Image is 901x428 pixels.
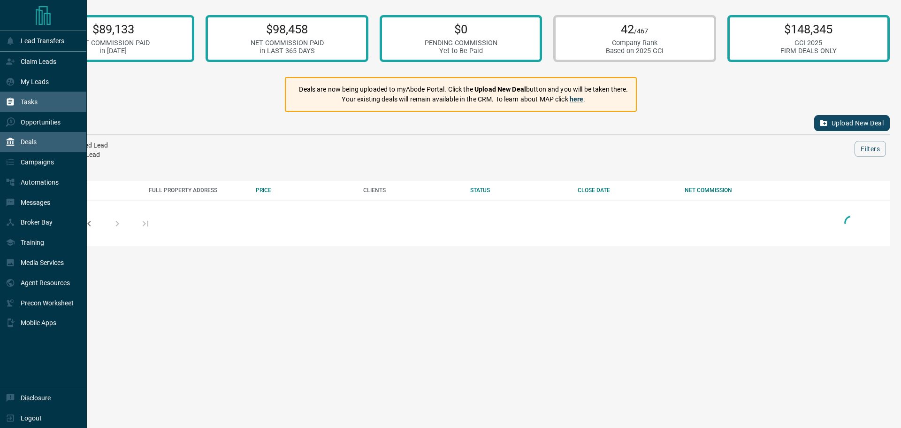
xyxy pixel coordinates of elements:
p: Deals are now being uploaded to myAbode Portal. Click the button and you will be taken there. [299,85,628,94]
div: NET COMMISSION [685,187,783,194]
div: CLOSE DATE [578,187,676,194]
div: in LAST 365 DAYS [251,47,324,55]
div: Company Rank [606,39,664,47]
p: $0 [425,22,497,36]
strong: Upload New Deal [474,86,526,93]
div: NET COMMISSION PAID [76,39,150,47]
p: $148,345 [780,22,837,36]
p: $98,458 [251,22,324,36]
a: here [570,95,584,103]
div: Based on 2025 GCI [606,47,664,55]
div: DEAL TYPE [41,187,139,194]
div: CLIENTS [363,187,461,194]
div: GCI 2025 [780,39,837,47]
div: PENDING COMMISSION [425,39,497,47]
div: FULL PROPERTY ADDRESS [149,187,247,194]
div: FIRM DEALS ONLY [780,47,837,55]
span: /467 [634,27,648,35]
div: NET COMMISSION PAID [251,39,324,47]
div: in [DATE] [76,47,150,55]
button: Filters [855,141,886,157]
div: Yet to Be Paid [425,47,497,55]
div: Loading [842,213,861,233]
button: Upload New Deal [814,115,890,131]
p: $89,133 [76,22,150,36]
div: PRICE [256,187,354,194]
div: STATUS [470,187,568,194]
p: 42 [606,22,664,36]
p: Your existing deals will remain available in the CRM. To learn about MAP click . [299,94,628,104]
